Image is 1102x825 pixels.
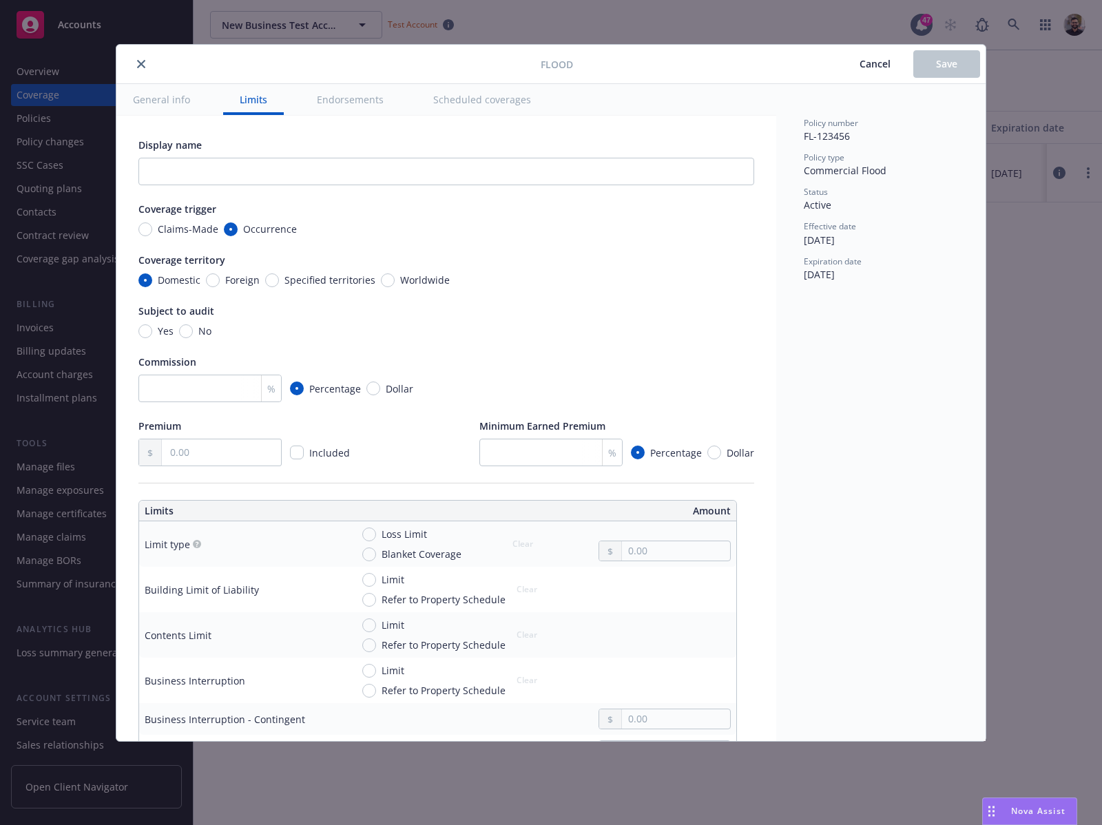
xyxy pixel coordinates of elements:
[804,220,856,232] span: Effective date
[362,573,376,587] input: Limit
[145,673,245,688] div: Business Interruption
[362,528,376,541] input: Loss Limit
[145,583,259,597] div: Building Limit of Liability
[133,56,149,72] button: close
[300,84,400,115] button: Endorsements
[400,273,450,287] span: Worldwide
[382,592,506,607] span: Refer to Property Schedule
[444,501,736,521] th: Amount
[366,382,380,395] input: Dollar
[707,446,721,459] input: Dollar
[382,572,404,587] span: Limit
[224,222,238,236] input: Occurrence
[158,273,200,287] span: Domestic
[290,382,304,395] input: Percentage
[158,324,174,338] span: Yes
[206,273,220,287] input: Foreign
[145,712,305,727] div: Business Interruption - Contingent
[138,355,196,368] span: Commission
[417,84,548,115] button: Scheduled coverages
[837,50,913,78] button: Cancel
[804,129,850,143] span: FL-123456
[243,222,297,236] span: Occurrence
[622,541,730,561] input: 0.00
[138,202,216,216] span: Coverage trigger
[608,446,616,460] span: %
[804,186,828,198] span: Status
[804,198,831,211] span: Active
[198,324,211,338] span: No
[138,273,152,287] input: Domestic
[1011,805,1065,817] span: Nova Assist
[284,273,375,287] span: Specified territories
[139,501,378,521] th: Limits
[382,663,404,678] span: Limit
[479,419,605,432] span: Minimum Earned Premium
[223,84,284,115] button: Limits
[382,683,506,698] span: Refer to Property Schedule
[138,222,152,236] input: Claims-Made
[382,527,427,541] span: Loss Limit
[913,50,980,78] button: Save
[158,222,218,236] span: Claims-Made
[116,84,207,115] button: General info
[982,797,1077,825] button: Nova Assist
[265,273,279,287] input: Specified territories
[381,273,395,287] input: Worldwide
[983,798,1000,824] div: Drag to move
[138,253,225,267] span: Coverage territory
[362,547,376,561] input: Blanket Coverage
[225,273,260,287] span: Foreign
[267,382,275,396] span: %
[309,446,350,459] span: Included
[727,446,754,460] span: Dollar
[138,304,214,317] span: Subject to audit
[179,324,193,338] input: No
[362,684,376,698] input: Refer to Property Schedule
[541,57,573,72] span: Flood
[804,268,835,281] span: [DATE]
[382,547,461,561] span: Blanket Coverage
[362,618,376,632] input: Limit
[804,117,858,129] span: Policy number
[860,57,891,70] span: Cancel
[804,255,862,267] span: Expiration date
[650,446,702,460] span: Percentage
[804,164,886,177] span: Commercial Flood
[382,638,506,652] span: Refer to Property Schedule
[145,628,211,643] div: Contents Limit
[162,439,281,466] input: 0.00
[362,593,376,607] input: Refer to Property Schedule
[936,57,957,70] span: Save
[309,382,361,396] span: Percentage
[631,446,645,459] input: Percentage
[804,233,835,247] span: [DATE]
[138,138,202,152] span: Display name
[362,638,376,652] input: Refer to Property Schedule
[804,152,844,163] span: Policy type
[145,537,190,552] div: Limit type
[138,324,152,338] input: Yes
[386,382,413,396] span: Dollar
[622,709,730,729] input: 0.00
[362,664,376,678] input: Limit
[138,419,181,432] span: Premium
[382,618,404,632] span: Limit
